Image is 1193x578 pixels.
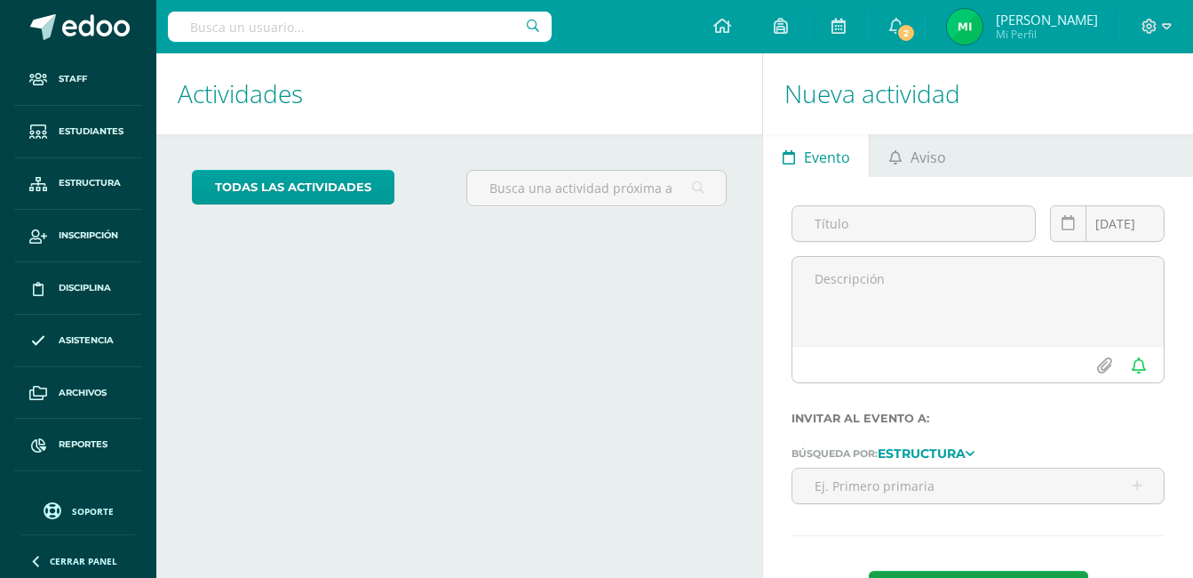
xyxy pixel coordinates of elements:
[59,176,121,190] span: Estructura
[1051,206,1164,241] input: Fecha de entrega
[192,170,394,205] a: todas las Actividades
[50,555,117,567] span: Cerrar panel
[878,446,966,462] strong: Estructura
[14,158,142,211] a: Estructura
[878,446,974,459] a: Estructura
[59,124,123,139] span: Estudiantes
[467,171,726,205] input: Busca una actividad próxima aquí...
[896,23,916,43] span: 2
[791,412,1165,425] label: Invitar al evento a:
[14,367,142,420] a: Archivos
[996,27,1098,42] span: Mi Perfil
[791,447,878,460] span: Búsqueda por:
[178,53,741,134] h1: Actividades
[14,315,142,367] a: Asistencia
[870,134,965,177] a: Aviso
[168,12,552,42] input: Busca un usuario...
[804,136,850,179] span: Evento
[792,206,1035,241] input: Título
[14,210,142,262] a: Inscripción
[59,386,107,400] span: Archivos
[14,419,142,471] a: Reportes
[59,333,114,348] span: Asistencia
[784,53,1172,134] h1: Nueva actividad
[763,134,869,177] a: Evento
[996,11,1098,28] span: [PERSON_NAME]
[911,136,946,179] span: Aviso
[72,505,114,518] span: Soporte
[792,469,1164,503] input: Ej. Primero primaria
[59,229,118,243] span: Inscripción
[59,438,107,452] span: Reportes
[59,72,87,86] span: Staff
[14,53,142,106] a: Staff
[947,9,982,44] img: 6f29d68f3332a1bbde006def93603702.png
[59,281,111,295] span: Disciplina
[21,498,135,522] a: Soporte
[14,106,142,158] a: Estudiantes
[14,262,142,315] a: Disciplina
